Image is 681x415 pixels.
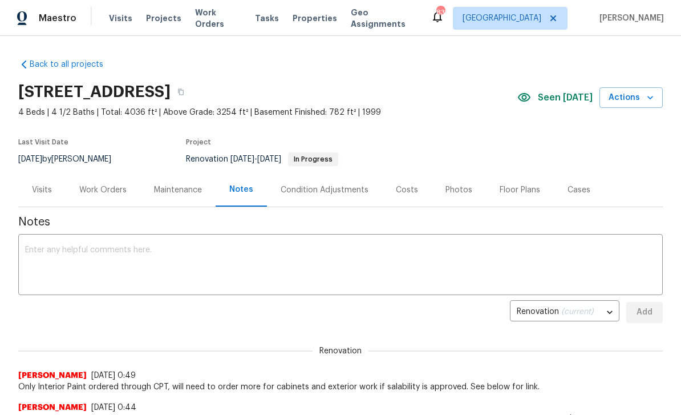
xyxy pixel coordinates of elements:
[32,184,52,196] div: Visits
[18,86,171,98] h2: [STREET_ADDRESS]
[351,7,417,30] span: Geo Assignments
[18,381,663,393] span: Only Interior Paint ordered through CPT, will need to order more for cabinets and exterior work i...
[186,155,338,163] span: Renovation
[18,370,87,381] span: [PERSON_NAME]
[39,13,76,24] span: Maestro
[18,152,125,166] div: by [PERSON_NAME]
[609,91,654,105] span: Actions
[463,13,541,24] span: [GEOGRAPHIC_DATA]
[18,216,663,228] span: Notes
[510,299,619,327] div: Renovation (current)
[18,402,87,413] span: [PERSON_NAME]
[18,139,68,146] span: Last Visit Date
[255,14,279,22] span: Tasks
[396,184,418,196] div: Costs
[91,404,136,412] span: [DATE] 0:44
[230,155,254,163] span: [DATE]
[79,184,127,196] div: Work Orders
[146,13,181,24] span: Projects
[293,13,337,24] span: Properties
[599,87,663,108] button: Actions
[91,372,136,380] span: [DATE] 0:49
[186,139,211,146] span: Project
[195,7,241,30] span: Work Orders
[154,184,202,196] div: Maintenance
[109,13,132,24] span: Visits
[281,184,368,196] div: Condition Adjustments
[18,59,128,70] a: Back to all projects
[436,7,444,18] div: 83
[567,184,590,196] div: Cases
[18,155,42,163] span: [DATE]
[445,184,472,196] div: Photos
[229,184,253,195] div: Notes
[595,13,664,24] span: [PERSON_NAME]
[500,184,540,196] div: Floor Plans
[289,156,337,163] span: In Progress
[313,345,368,357] span: Renovation
[257,155,281,163] span: [DATE]
[538,92,593,103] span: Seen [DATE]
[171,82,191,102] button: Copy Address
[18,107,517,118] span: 4 Beds | 4 1/2 Baths | Total: 4036 ft² | Above Grade: 3254 ft² | Basement Finished: 782 ft² | 1999
[230,155,281,163] span: -
[561,308,594,316] span: (current)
